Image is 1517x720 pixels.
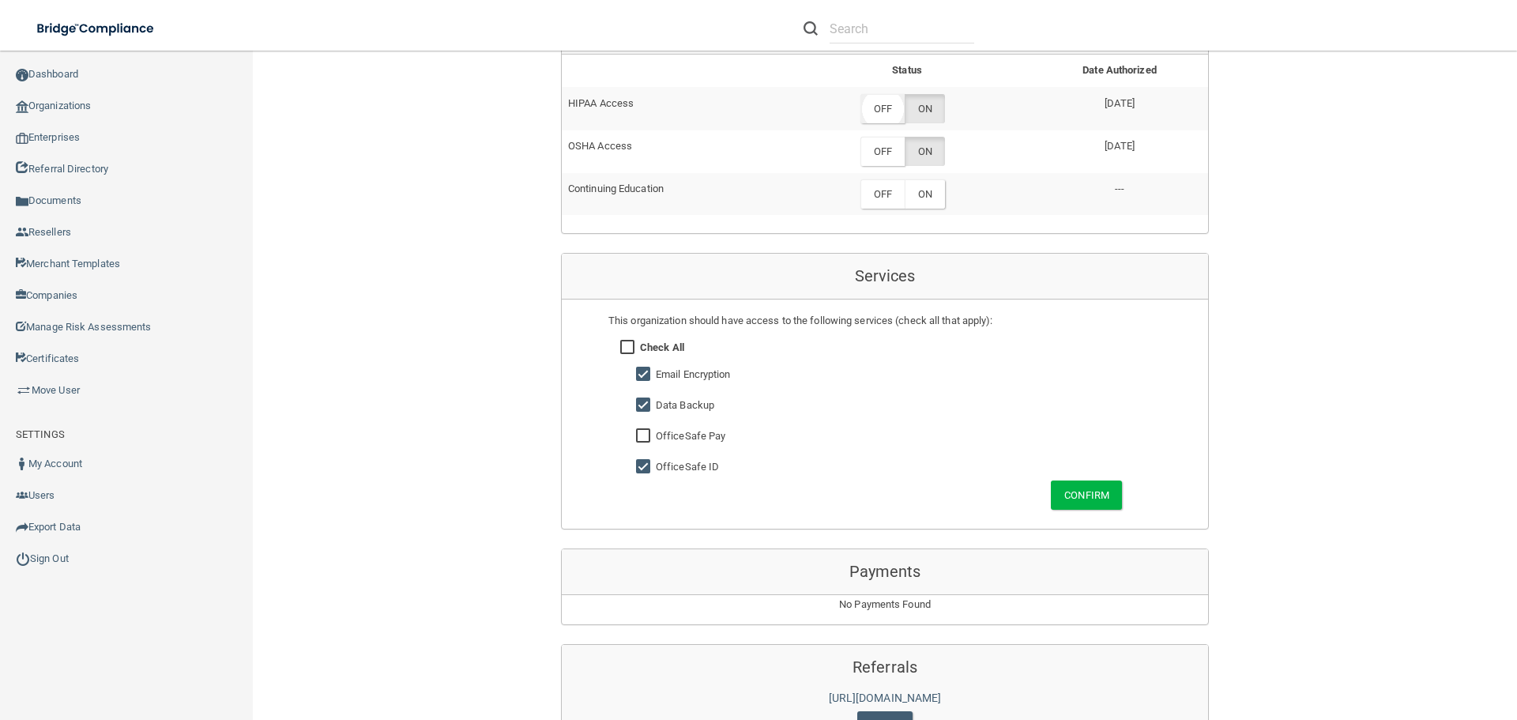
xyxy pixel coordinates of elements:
p: --- [1037,179,1202,198]
td: OSHA Access [562,130,783,173]
img: icon-export.b9366987.png [16,521,28,533]
th: Date Authorized [1031,55,1208,87]
label: Data Backup [656,396,714,415]
strong: Check All [640,341,684,353]
p: No Payments Found [562,595,1208,614]
input: Search [830,14,974,43]
p: [DATE] [1037,94,1202,113]
img: ic_user_dark.df1a06c3.png [16,458,28,470]
img: bridge_compliance_login_screen.278c3ca4.svg [24,13,169,45]
img: ic_power_dark.7ecde6b1.png [16,552,30,566]
label: Email Encryption [656,365,731,384]
span: Referrals [853,658,917,677]
label: OFF [860,137,905,166]
img: icon-documents.8dae5593.png [16,195,28,208]
iframe: Drift Widget Chat Controller [1244,608,1498,671]
button: Confirm [1051,481,1122,510]
p: [DATE] [1037,137,1202,156]
img: ic-search.3b580494.png [804,21,818,36]
div: Payments [562,549,1208,595]
label: OfficeSafe Pay [656,427,725,446]
label: ON [905,94,945,123]
div: This organization should have access to the following services (check all that apply): [608,311,1161,330]
td: Continuing Education [562,173,783,215]
a: [URL][DOMAIN_NAME] [829,692,942,704]
label: OFF [860,94,905,123]
img: ic_dashboard_dark.d01f4a41.png [16,69,28,81]
label: OFF [860,179,905,209]
img: organization-icon.f8decf85.png [16,100,28,113]
img: enterprise.0d942306.png [16,133,28,144]
label: ON [905,179,945,209]
img: ic_reseller.de258add.png [16,226,28,239]
div: Services [562,254,1208,300]
th: Status [783,55,1031,87]
img: icon-users.e205127d.png [16,489,28,502]
img: briefcase.64adab9b.png [16,383,32,398]
label: SETTINGS [16,425,65,444]
label: OfficeSafe ID [656,458,719,477]
label: ON [905,137,945,166]
td: HIPAA Access [562,87,783,130]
